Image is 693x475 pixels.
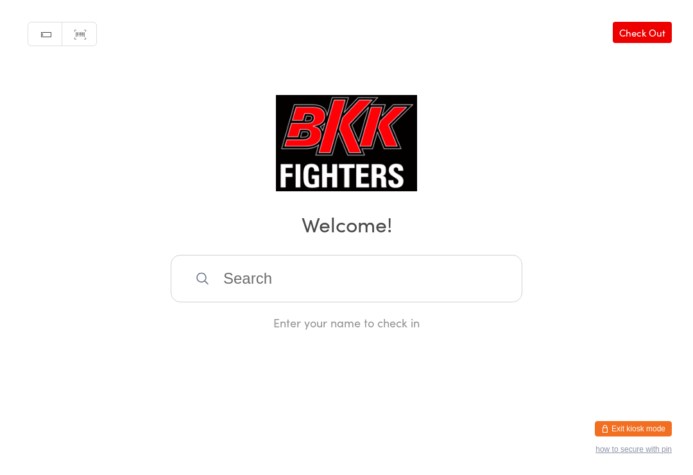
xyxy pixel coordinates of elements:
[13,209,680,238] h2: Welcome!
[595,421,672,436] button: Exit kiosk mode
[595,445,672,454] button: how to secure with pin
[276,95,418,191] img: BKK Fighters Colchester Ltd
[171,255,522,302] input: Search
[613,22,672,43] a: Check Out
[171,315,522,331] div: Enter your name to check in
